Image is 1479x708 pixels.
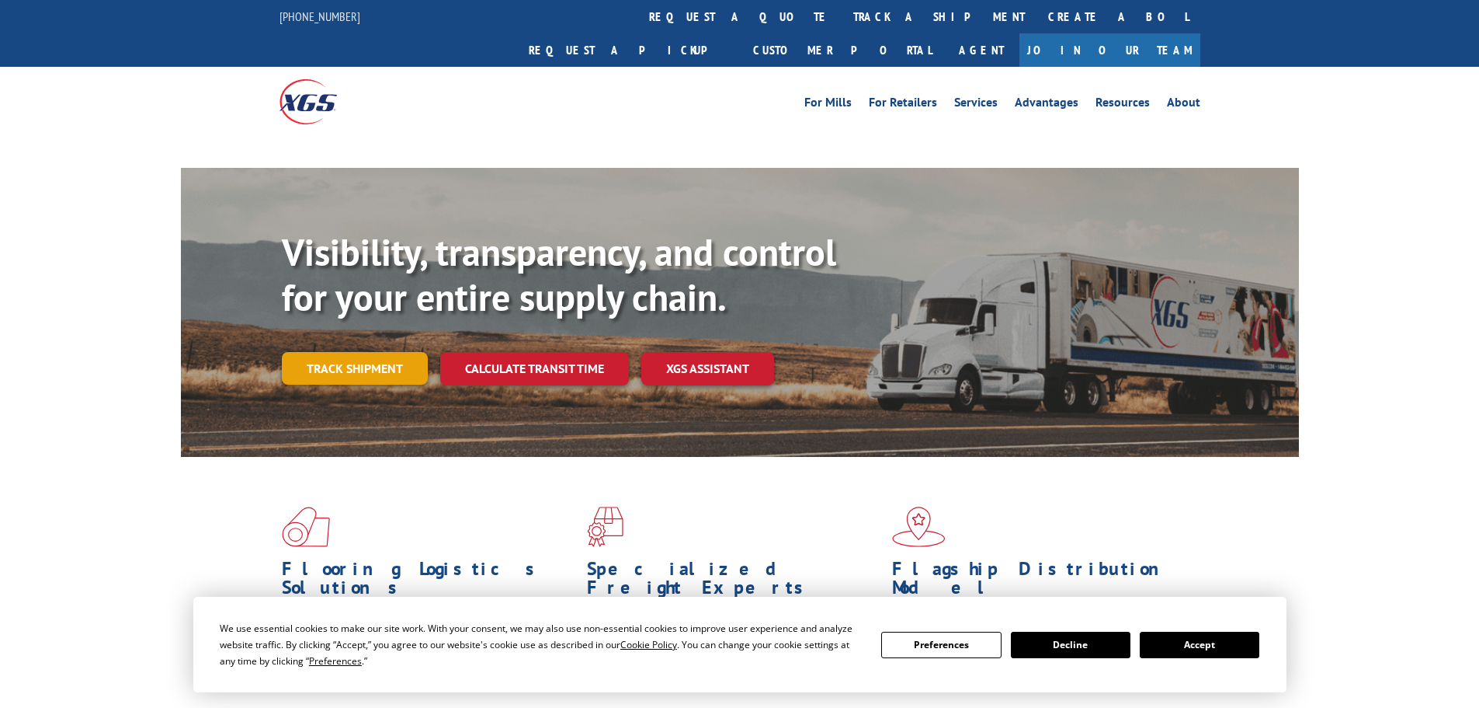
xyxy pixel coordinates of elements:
[1015,96,1078,113] a: Advantages
[279,9,360,24] a: [PHONE_NUMBER]
[1095,96,1150,113] a: Resources
[1167,96,1200,113] a: About
[641,352,774,385] a: XGS ASSISTANT
[869,96,937,113] a: For Retailers
[943,33,1019,67] a: Agent
[282,352,428,385] a: Track shipment
[282,560,575,605] h1: Flooring Logistics Solutions
[892,507,946,547] img: xgs-icon-flagship-distribution-model-red
[282,228,836,321] b: Visibility, transparency, and control for your entire supply chain.
[620,638,677,651] span: Cookie Policy
[1011,632,1130,658] button: Decline
[741,33,943,67] a: Customer Portal
[1140,632,1259,658] button: Accept
[1019,33,1200,67] a: Join Our Team
[440,352,629,385] a: Calculate transit time
[881,632,1001,658] button: Preferences
[587,507,623,547] img: xgs-icon-focused-on-flooring-red
[587,560,880,605] h1: Specialized Freight Experts
[193,597,1286,692] div: Cookie Consent Prompt
[282,507,330,547] img: xgs-icon-total-supply-chain-intelligence-red
[220,620,863,669] div: We use essential cookies to make our site work. With your consent, we may also use non-essential ...
[804,96,852,113] a: For Mills
[892,560,1186,605] h1: Flagship Distribution Model
[517,33,741,67] a: Request a pickup
[954,96,998,113] a: Services
[309,654,362,668] span: Preferences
